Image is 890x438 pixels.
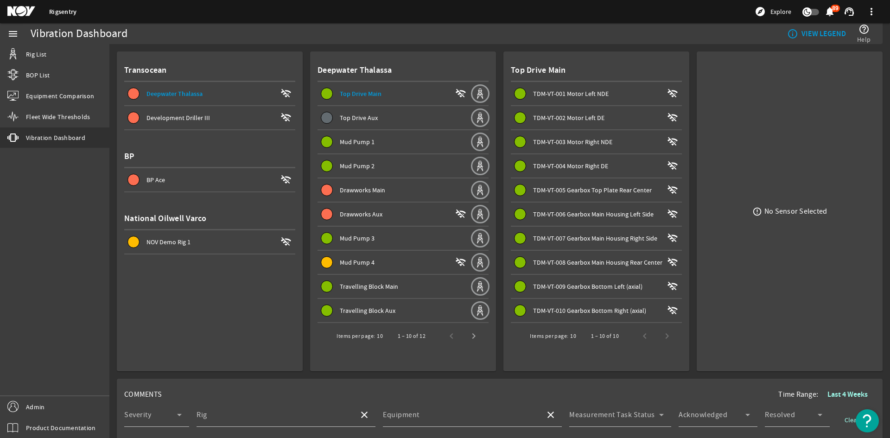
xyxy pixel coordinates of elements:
button: Development Driller III [124,106,295,129]
button: TDM-VT-007 Gearbox Main Housing Right Side [511,227,682,250]
button: Travelling Block Aux [318,299,470,322]
mat-icon: wifi_off [667,209,678,220]
mat-icon: wifi_off [667,233,678,244]
div: Items per page: [530,331,568,341]
span: Mud Pump 1 [340,138,375,146]
mat-label: Acknowledged [679,410,727,419]
button: TDM-VT-004 Motor Right DE [511,154,682,178]
span: Vibration Dashboard [26,133,85,142]
input: Select Equipment [383,413,538,424]
div: 10 [570,331,576,341]
button: NOV Demo Rig 1 [124,230,295,254]
button: VIEW LEGEND [783,25,850,42]
div: 10 [377,331,383,341]
mat-icon: info_outline [787,28,795,39]
mat-icon: wifi_off [280,88,292,99]
button: TDM-VT-008 Gearbox Main Housing Rear Center [511,251,682,274]
mat-label: Resolved [765,410,795,419]
div: Items per page: [337,331,375,341]
span: TDM-VT-004 Motor Right DE [533,162,608,170]
button: Mud Pump 3 [318,227,470,250]
span: Admin [26,402,44,412]
button: TDM-VT-003 Motor Right NDE [511,130,682,153]
button: Mud Pump 4 [318,251,470,274]
button: TDM-VT-006 Gearbox Main Housing Left Side [511,203,682,226]
span: TDM-VT-003 Motor Right NDE [533,138,612,146]
button: BP Ace [124,168,295,191]
button: Top Drive Main [318,82,470,105]
mat-label: Rig [197,410,207,419]
mat-label: Severity [124,410,151,419]
button: TDM-VT-001 Motor Left NDE [511,82,682,105]
span: BP Ace [146,176,165,184]
mat-icon: help_outline [858,24,870,35]
button: Last 4 Weeks [820,386,875,403]
button: TDM-VT-005 Gearbox Top Plate Rear Center [511,178,682,202]
span: Explore [770,7,791,16]
span: Drawworks Aux [340,210,382,218]
mat-icon: wifi_off [280,112,292,123]
span: COMMENTS [124,390,162,399]
button: TDM-VT-009 Gearbox Bottom Left (axial) [511,275,682,298]
span: TDM-VT-001 Motor Left NDE [533,89,609,98]
mat-icon: wifi_off [667,257,678,268]
button: Travelling Block Main [318,275,470,298]
div: Deepwater Thalassa [318,59,489,82]
input: Select a Rig [197,413,351,424]
mat-icon: support_agent [844,6,855,17]
div: National Oilwell Varco [124,207,295,230]
mat-label: Measurement Task Status [569,410,655,419]
span: Travelling Block Aux [340,306,395,315]
mat-icon: wifi_off [667,88,678,99]
span: TDM-VT-006 Gearbox Main Housing Left Side [533,210,654,218]
button: Mud Pump 1 [318,130,470,153]
b: Last 4 Weeks [827,389,868,399]
button: Clear All [837,412,875,428]
div: Time Range: [778,386,875,403]
span: Development Driller III [146,114,210,122]
div: No Sensor Selected [764,207,827,216]
mat-icon: notifications [824,6,835,17]
button: more_vert [860,0,883,23]
div: Vibration Dashboard [31,29,127,38]
button: Drawworks Main [318,178,470,202]
span: BOP List [26,70,50,80]
mat-icon: wifi_off [667,305,678,316]
mat-icon: wifi_off [667,184,678,196]
mat-icon: wifi_off [280,174,292,185]
button: 89 [825,7,834,17]
button: Explore [751,4,795,19]
mat-icon: error_outline [752,207,762,216]
div: Top Drive Main [511,59,682,82]
mat-icon: wifi_off [455,209,466,220]
span: Top Drive Aux [340,114,378,122]
mat-icon: vibration [7,132,19,143]
mat-icon: wifi_off [667,281,678,292]
div: BP [124,145,295,168]
span: TDM-VT-009 Gearbox Bottom Left (axial) [533,282,642,291]
button: Top Drive Aux [318,106,470,129]
span: Mud Pump 3 [340,234,375,242]
span: TDM-VT-005 Gearbox Top Plate Rear Center [533,186,652,194]
button: Deepwater Thalassa [124,82,295,105]
a: Rigsentry [49,7,76,16]
span: Fleet Wide Thresholds [26,112,90,121]
span: TDM-VT-007 Gearbox Main Housing Right Side [533,234,657,242]
mat-icon: wifi_off [667,160,678,171]
span: Rig List [26,50,46,59]
button: Open Resource Center [856,409,879,432]
span: NOV Demo Rig 1 [146,238,191,246]
mat-icon: wifi_off [455,88,466,99]
span: Deepwater Thalassa [146,89,203,98]
span: Top Drive Main [340,89,381,98]
button: TDM-VT-002 Motor Left DE [511,106,682,129]
mat-icon: explore [755,6,766,17]
span: Drawworks Main [340,186,385,194]
div: Transocean [124,59,295,82]
mat-icon: wifi_off [280,236,292,248]
button: Drawworks Aux [318,203,470,226]
span: Clear All [845,415,868,425]
span: TDM-VT-010 Gearbox Bottom Right (axial) [533,306,646,315]
div: 1 – 10 of 12 [398,331,426,341]
span: Mud Pump 4 [340,258,375,267]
